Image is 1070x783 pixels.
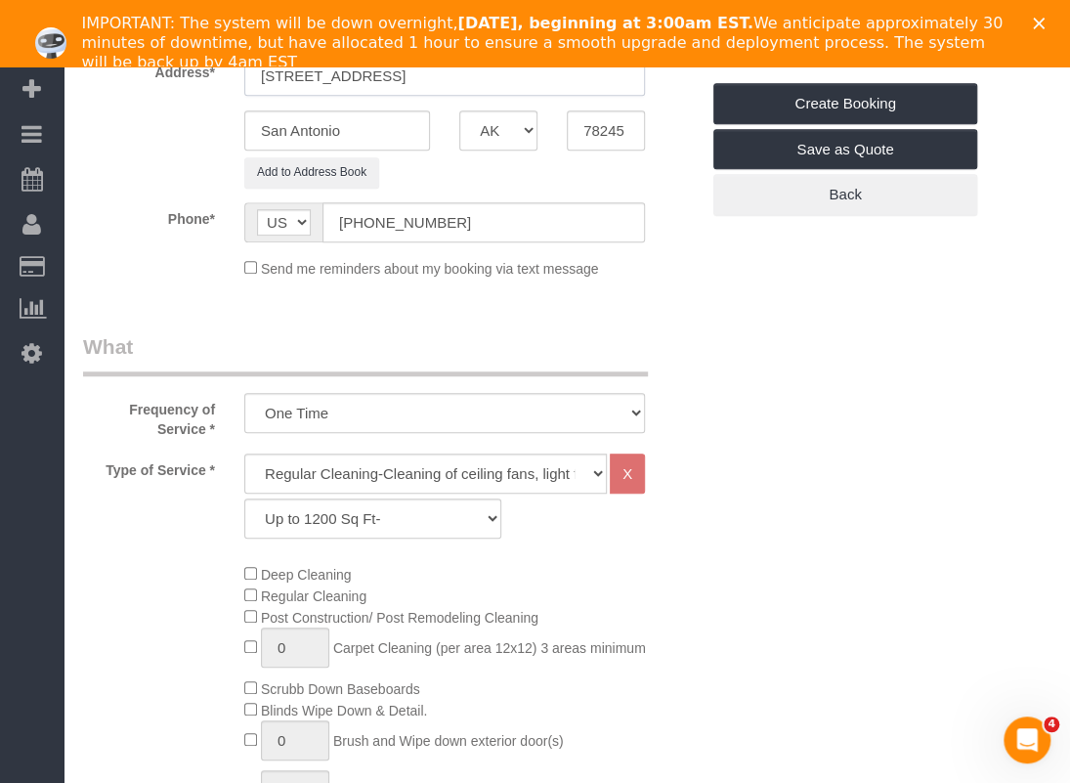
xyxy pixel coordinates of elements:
span: Scrubb Down Baseboards [261,681,420,697]
span: Carpet Cleaning (per area 12x12) 3 areas minimum [333,640,646,656]
label: Address* [68,56,230,82]
span: Send me reminders about my booking via text message [261,261,599,277]
iframe: Intercom live chat [1004,717,1050,763]
input: City* [244,110,430,151]
b: [DATE], beginning at 3:00am EST. [457,14,752,32]
span: Deep Cleaning [261,567,352,583]
a: Back [713,174,977,215]
label: Type of Service * [68,454,230,480]
div: IMPORTANT: The system will be down overnight, We anticipate approximately 30 minutes of downtime,... [82,14,1005,72]
input: Phone* [322,202,645,242]
span: Regular Cleaning [261,588,366,604]
span: 4 [1044,717,1059,732]
span: Brush and Wipe down exterior door(s) [333,733,564,749]
div: Close [1033,18,1052,29]
button: Add to Address Book [244,157,379,188]
a: Create Booking [713,83,977,124]
a: Save as Quote [713,129,977,170]
span: Post Construction/ Post Remodeling Cleaning [261,610,538,626]
legend: What [83,332,648,376]
input: Zip Code* [567,110,645,151]
img: Profile image for Ellie [35,27,66,59]
span: Blinds Wipe Down & Detail. [261,703,427,718]
label: Phone* [68,202,230,229]
label: Frequency of Service * [68,393,230,439]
